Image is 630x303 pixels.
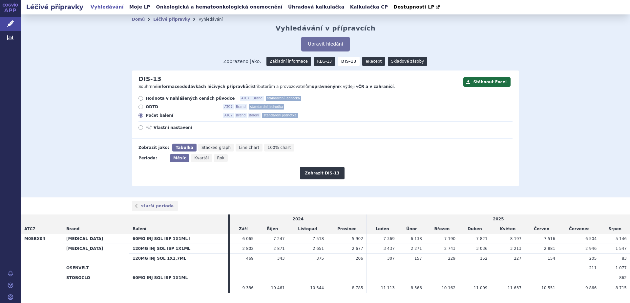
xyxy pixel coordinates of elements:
[616,246,627,251] span: 1 547
[266,96,301,101] span: standardní jednotka
[132,17,145,22] a: Domů
[312,84,339,89] strong: oprávněným
[393,266,394,270] span: -
[362,57,385,66] a: eRecept
[554,266,555,270] span: -
[266,57,311,66] a: Základní informace
[127,3,152,11] a: Moje LP
[544,246,555,251] span: 2 881
[132,201,178,211] a: starší perioda
[367,224,398,234] td: Leden
[24,227,35,231] span: ATC7
[21,234,63,283] th: M05BX04
[288,224,327,234] td: Listopad
[393,275,394,280] span: -
[314,57,335,66] a: REG-13
[153,17,190,22] a: Léčivé přípravky
[352,236,363,241] span: 5 902
[246,256,254,261] span: 469
[554,275,555,280] span: -
[558,224,600,234] td: Červenec
[276,24,376,32] h2: Vyhledávání v přípravcích
[63,234,129,244] th: [MEDICAL_DATA]
[230,214,367,224] td: 2024
[600,224,630,234] td: Srpen
[129,273,228,283] th: 60MG INJ SOL ISP 1X1ML
[257,224,288,234] td: Říjen
[391,3,443,12] a: Dostupnosti LP
[146,104,218,110] span: ODTD
[442,286,455,290] span: 10 162
[146,96,235,101] span: Hodnota v nahlášených cenách původce
[240,96,251,101] span: ATC7
[421,275,422,280] span: -
[476,236,487,241] span: 7 821
[616,236,627,241] span: 5 146
[541,286,555,290] span: 10 551
[277,256,285,261] span: 343
[313,236,324,241] span: 7 518
[616,266,627,270] span: 1 077
[474,286,488,290] span: 11 009
[444,236,455,241] span: 7 190
[411,286,422,290] span: 8 566
[129,234,228,244] th: 60MG INJ SOL ISP 1X1ML I
[138,84,460,90] p: Souhrnné o distributorům a provozovatelům k výdeji v .
[176,145,193,150] span: Tabulka
[381,286,395,290] span: 11 113
[520,266,521,270] span: -
[251,96,264,101] span: Brand
[242,246,254,251] span: 2 802
[129,244,228,253] th: 120MG INJ SOL ISP 1X1ML
[388,57,427,66] a: Skladové zásoby
[273,236,284,241] span: 7 247
[463,77,511,87] button: Stáhnout Excel
[217,156,225,160] span: Rok
[267,145,291,150] span: 100% chart
[398,224,425,234] td: Únor
[138,75,161,83] h2: DIS-13
[362,275,363,280] span: -
[411,236,422,241] span: 6 138
[327,224,367,234] td: Prosinec
[133,227,146,231] span: Balení
[425,224,459,234] td: Březen
[235,104,247,110] span: Brand
[585,286,597,290] span: 9 866
[616,286,627,290] span: 8 715
[454,266,455,270] span: -
[316,256,324,261] span: 375
[480,256,488,261] span: 152
[367,214,630,224] td: 2025
[154,3,284,11] a: Onkologická a hematoonkologická onemocnění
[514,256,521,261] span: 227
[223,113,234,118] span: ATC7
[585,246,597,251] span: 2 946
[223,104,234,110] span: ATC7
[348,3,390,11] a: Kalkulačka CP
[271,286,285,290] span: 10 461
[362,266,363,270] span: -
[230,224,257,234] td: Září
[239,145,259,150] span: Line chart
[286,3,346,11] a: Úhradová kalkulačka
[393,4,434,10] span: Dostupnosti LP
[476,246,487,251] span: 3 036
[459,224,491,234] td: Duben
[352,286,363,290] span: 8 785
[387,256,395,261] span: 307
[89,3,126,11] a: Vyhledávání
[252,266,254,270] span: -
[300,167,344,179] button: Zobrazit DIS-13
[242,236,254,241] span: 6 065
[323,266,324,270] span: -
[138,144,169,151] div: Zobrazit jako:
[63,244,129,263] th: [MEDICAL_DATA]
[301,37,349,51] button: Upravit hledání
[138,154,167,162] div: Perioda:
[486,266,487,270] span: -
[223,57,262,66] span: Zobrazeno jako:
[21,2,89,11] h2: Léčivé přípravky
[414,256,422,261] span: 157
[491,224,525,234] td: Květen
